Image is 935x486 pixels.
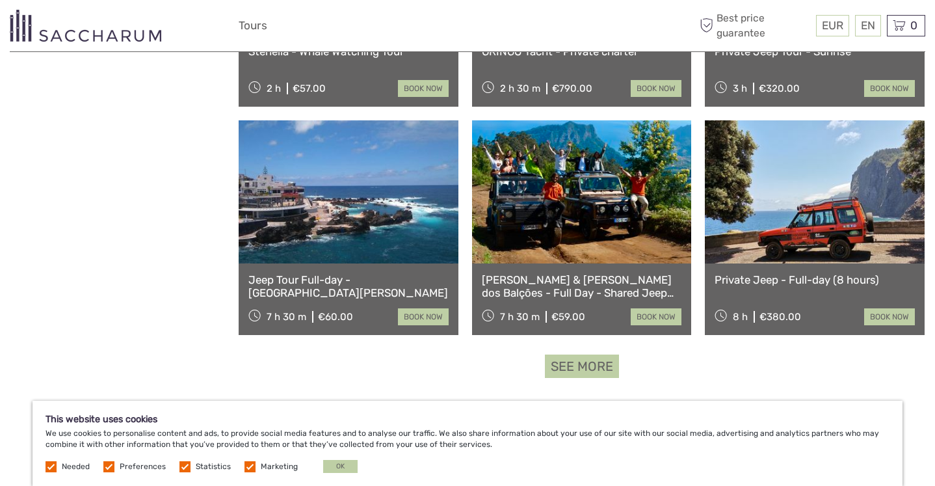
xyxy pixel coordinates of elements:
[759,83,800,94] div: €320.00
[631,308,681,325] a: book now
[482,273,682,300] a: [PERSON_NAME] & [PERSON_NAME] dos Balções - Full Day - Shared Jeep Tour
[696,11,813,40] span: Best price guarantee
[261,461,298,472] label: Marketing
[46,414,889,425] h5: This website uses cookies
[551,311,585,323] div: €59.00
[545,355,619,379] a: See more
[62,461,90,472] label: Needed
[398,80,449,97] a: book now
[120,461,166,472] label: Preferences
[631,80,681,97] a: book now
[552,83,592,94] div: €790.00
[908,19,919,32] span: 0
[500,311,540,323] span: 7 h 30 m
[733,83,747,94] span: 3 h
[248,273,449,300] a: Jeep Tour Full-day - [GEOGRAPHIC_DATA][PERSON_NAME]
[715,273,915,286] a: Private Jeep - Full-day (8 hours)
[267,311,306,323] span: 7 h 30 m
[10,10,161,42] img: 3281-7c2c6769-d4eb-44b0-bed6-48b5ed3f104e_logo_small.png
[500,83,540,94] span: 2 h 30 m
[293,83,326,94] div: €57.00
[318,311,353,323] div: €60.00
[239,16,267,35] a: Tours
[18,23,147,33] p: We're away right now. Please check back later!
[864,308,915,325] a: book now
[33,401,902,486] div: We use cookies to personalise content and ads, to provide social media features and to analyse ou...
[267,83,281,94] span: 2 h
[150,20,165,36] button: Open LiveChat chat widget
[759,311,801,323] div: €380.00
[398,308,449,325] a: book now
[864,80,915,97] a: book now
[733,311,748,323] span: 8 h
[855,15,881,36] div: EN
[196,461,231,472] label: Statistics
[323,460,358,473] button: OK
[822,19,843,32] span: EUR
